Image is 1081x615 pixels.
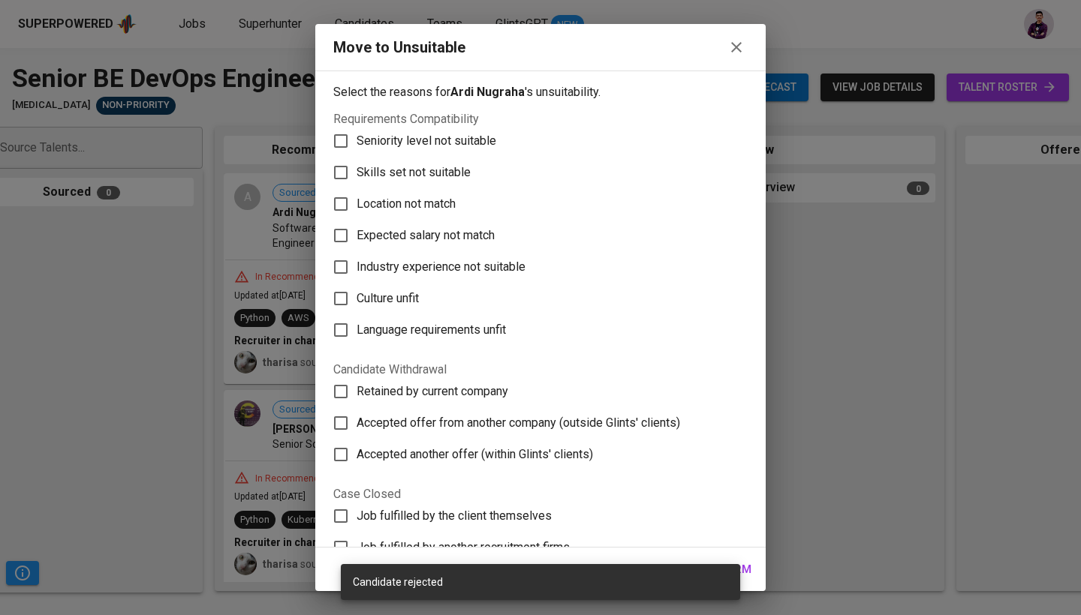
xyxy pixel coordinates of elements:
span: Culture unfit [357,289,419,307]
p: Select the reasons for 's unsuitability. [333,83,748,101]
span: Job fulfilled by the client themselves [357,507,552,525]
span: Industry experience not suitable [357,258,525,276]
div: Candidate rejected [353,574,728,589]
legend: Case Closed [333,488,401,500]
span: Accepted another offer (within Glints' clients) [357,445,593,463]
legend: Requirements Compatibility [333,113,479,125]
span: Language requirements unfit [357,321,506,339]
span: Seniority level not suitable [357,132,496,150]
span: Job fulfilled by another recruitment firms [357,538,570,556]
span: Location not match [357,195,456,213]
button: Confirm [693,553,760,585]
div: Move to Unsuitable [333,37,465,58]
button: Cancel [642,556,693,583]
span: Accepted offer from another company (outside Glints' clients) [357,414,680,432]
b: Ardi Nugraha [450,85,525,99]
legend: Candidate Withdrawal [333,364,447,376]
span: Skills set not suitable [357,163,471,181]
span: Retained by current company [357,382,508,400]
span: Expected salary not match [357,226,495,244]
